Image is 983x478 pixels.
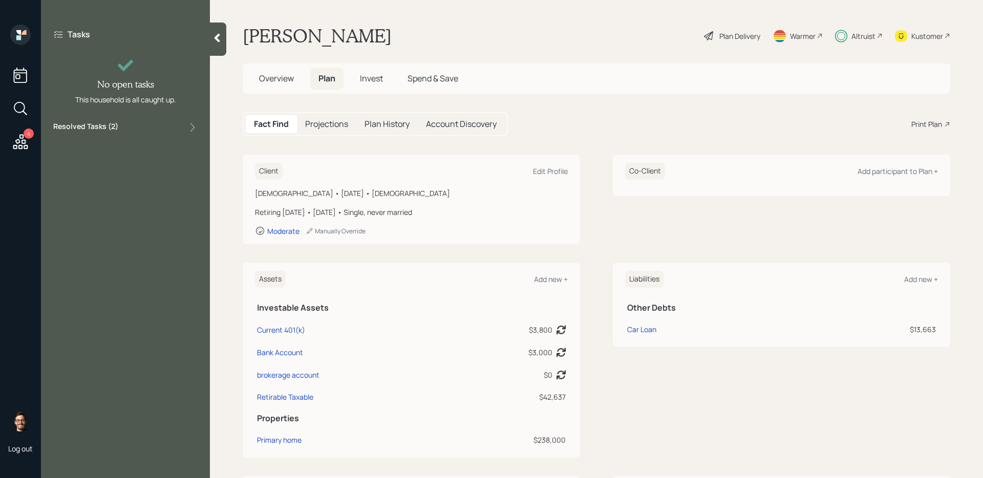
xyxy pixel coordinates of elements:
[450,434,566,445] div: $238,000
[257,347,303,358] div: Bank Account
[254,119,289,129] h5: Fact Find
[257,370,319,380] div: brokerage account
[791,324,936,335] div: $13,663
[627,324,656,335] div: Car Loan
[306,227,366,235] div: Manually Override
[534,274,568,284] div: Add new +
[627,303,936,313] h5: Other Debts
[625,163,665,180] h6: Co-Client
[267,226,300,236] div: Moderate
[255,188,568,199] div: [DEMOGRAPHIC_DATA] • [DATE] • [DEMOGRAPHIC_DATA]
[257,392,313,402] div: Retirable Taxable
[426,119,497,129] h5: Account Discovery
[528,347,552,358] div: $3,000
[68,29,90,40] label: Tasks
[243,25,392,47] h1: [PERSON_NAME]
[255,163,283,180] h6: Client
[533,166,568,176] div: Edit Profile
[8,444,33,453] div: Log out
[904,274,938,284] div: Add new +
[719,31,760,41] div: Plan Delivery
[529,324,552,335] div: $3,800
[365,119,410,129] h5: Plan History
[450,392,566,402] div: $42,637
[97,79,154,90] h4: No open tasks
[255,271,286,288] h6: Assets
[10,411,31,431] img: sami-boghos-headshot.png
[24,128,34,139] div: 4
[257,324,305,335] div: Current 401(k)
[911,31,943,41] div: Kustomer
[360,73,383,84] span: Invest
[544,370,552,380] div: $0
[257,434,302,445] div: Primary home
[790,31,816,41] div: Warmer
[318,73,335,84] span: Plan
[408,73,458,84] span: Spend & Save
[75,94,176,105] div: This household is all caught up.
[305,119,348,129] h5: Projections
[53,121,118,134] label: Resolved Tasks ( 2 )
[851,31,875,41] div: Altruist
[911,119,942,129] div: Print Plan
[257,414,566,423] h5: Properties
[257,303,566,313] h5: Investable Assets
[625,271,664,288] h6: Liabilities
[255,207,568,218] div: Retiring [DATE] • [DATE] • Single, never married
[259,73,294,84] span: Overview
[858,166,938,176] div: Add participant to Plan +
